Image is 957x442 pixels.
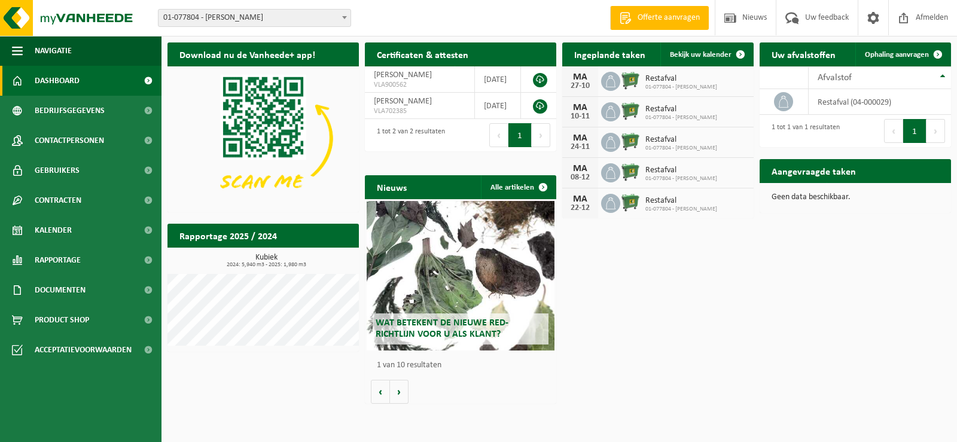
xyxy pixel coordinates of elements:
[475,66,521,93] td: [DATE]
[809,89,951,115] td: restafval (04-000029)
[855,42,950,66] a: Ophaling aanvragen
[173,262,359,268] span: 2024: 5,940 m3 - 2025: 1,980 m3
[635,12,703,24] span: Offerte aanvragen
[568,72,592,82] div: MA
[645,135,717,145] span: Restafval
[645,206,717,213] span: 01-077804 - [PERSON_NAME]
[35,66,80,96] span: Dashboard
[568,173,592,182] div: 08-12
[568,82,592,90] div: 27-10
[270,247,358,271] a: Bekijk rapportage
[365,42,480,66] h2: Certificaten & attesten
[903,119,926,143] button: 1
[645,84,717,91] span: 01-077804 - [PERSON_NAME]
[568,194,592,204] div: MA
[772,193,939,202] p: Geen data beschikbaar.
[159,10,351,26] span: 01-077804 - VANDENDRIESSCHE BRUNO - IZEGEM
[35,126,104,156] span: Contactpersonen
[645,105,717,114] span: Restafval
[374,106,465,116] span: VLA702385
[35,156,80,185] span: Gebruikers
[926,119,945,143] button: Next
[766,118,840,144] div: 1 tot 1 van 1 resultaten
[35,245,81,275] span: Rapportage
[670,51,732,59] span: Bekijk uw kalender
[374,71,432,80] span: [PERSON_NAME]
[568,112,592,121] div: 10-11
[620,70,641,90] img: WB-0660-HPE-GN-01
[568,103,592,112] div: MA
[173,254,359,268] h3: Kubiek
[645,114,717,121] span: 01-077804 - [PERSON_NAME]
[390,380,409,404] button: Volgende
[376,318,508,339] span: Wat betekent de nieuwe RED-richtlijn voor u als klant?
[620,192,641,212] img: WB-0660-HPE-GN-01
[35,96,105,126] span: Bedrijfsgegevens
[568,133,592,143] div: MA
[377,361,550,370] p: 1 van 10 resultaten
[167,224,289,247] h2: Rapportage 2025 / 2024
[620,161,641,182] img: WB-0660-HPE-GN-01
[371,122,445,148] div: 1 tot 2 van 2 resultaten
[475,93,521,119] td: [DATE]
[532,123,550,147] button: Next
[367,201,554,350] a: Wat betekent de nieuwe RED-richtlijn voor u als klant?
[374,97,432,106] span: [PERSON_NAME]
[620,100,641,121] img: WB-0660-HPE-GN-01
[35,305,89,335] span: Product Shop
[371,380,390,404] button: Vorige
[645,166,717,175] span: Restafval
[865,51,929,59] span: Ophaling aanvragen
[158,9,351,27] span: 01-077804 - VANDENDRIESSCHE BRUNO - IZEGEM
[35,275,86,305] span: Documenten
[760,42,848,66] h2: Uw afvalstoffen
[818,73,852,83] span: Afvalstof
[620,131,641,151] img: WB-0660-HPE-GN-01
[610,6,709,30] a: Offerte aanvragen
[481,175,555,199] a: Alle artikelen
[645,74,717,84] span: Restafval
[645,175,717,182] span: 01-077804 - [PERSON_NAME]
[562,42,657,66] h2: Ingeplande taken
[660,42,752,66] a: Bekijk uw kalender
[374,80,465,90] span: VLA900562
[35,335,132,365] span: Acceptatievoorwaarden
[365,175,419,199] h2: Nieuws
[167,42,327,66] h2: Download nu de Vanheede+ app!
[568,143,592,151] div: 24-11
[167,66,359,210] img: Download de VHEPlus App
[760,159,868,182] h2: Aangevraagde taken
[568,164,592,173] div: MA
[645,145,717,152] span: 01-077804 - [PERSON_NAME]
[35,185,81,215] span: Contracten
[35,36,72,66] span: Navigatie
[35,215,72,245] span: Kalender
[645,196,717,206] span: Restafval
[489,123,508,147] button: Previous
[568,204,592,212] div: 22-12
[508,123,532,147] button: 1
[884,119,903,143] button: Previous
